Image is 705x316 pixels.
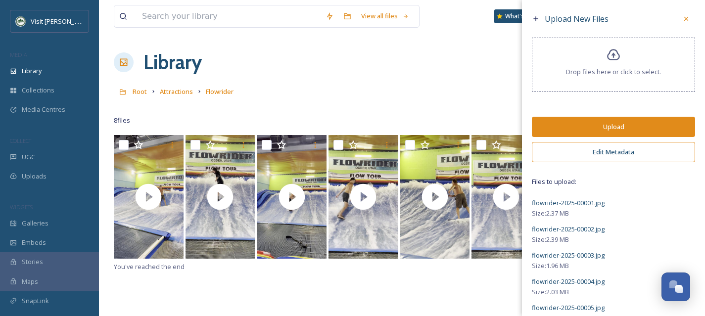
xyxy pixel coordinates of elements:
span: Maps [22,277,38,286]
span: Size: 2.37 MB [532,209,569,218]
span: SnapLink [22,296,49,306]
span: Collections [22,86,54,95]
span: flowrider-2025-00004.jpg [532,277,605,286]
a: Library [143,47,202,77]
span: COLLECT [10,137,31,144]
img: thumbnail [186,135,255,259]
span: Upload New Files [545,13,609,24]
span: Files to upload: [532,177,695,186]
span: Root [133,87,147,96]
span: Size: 2.03 MB [532,287,569,297]
img: thumbnail [471,135,541,259]
span: WIDGETS [10,203,33,211]
span: UGC [22,152,35,162]
button: Edit Metadata [532,142,695,162]
span: MEDIA [10,51,27,58]
a: What's New [494,9,544,23]
img: thumbnail [114,135,184,259]
input: Search your library [137,5,321,27]
a: Attractions [160,86,193,97]
span: flowrider-2025-00002.jpg [532,225,605,233]
button: Upload [532,117,695,137]
span: flowrider-2025-00001.jpg [532,198,605,207]
span: Media Centres [22,105,65,114]
button: Open Chat [661,272,690,301]
span: 8 file s [114,116,130,125]
img: thumbnail [329,135,398,259]
span: Visit [PERSON_NAME] [31,16,94,26]
span: You've reached the end [114,262,185,271]
img: thumbnail [400,135,470,259]
a: Root [133,86,147,97]
span: Galleries [22,219,48,228]
span: Library [22,66,42,76]
span: flowrider-2025-00003.jpg [532,251,605,260]
span: Flowrider [206,87,234,96]
img: thumbnail [257,135,327,259]
span: Drop files here or click to select. [566,67,661,77]
span: Uploads [22,172,47,181]
img: Unknown.png [16,16,26,26]
a: Flowrider [206,86,234,97]
span: Size: 1.96 MB [532,261,569,271]
a: View all files [356,6,414,26]
span: Embeds [22,238,46,247]
span: Attractions [160,87,193,96]
span: Stories [22,257,43,267]
span: Size: 2.39 MB [532,235,569,244]
span: flowrider-2025-00005.jpg [532,303,605,312]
